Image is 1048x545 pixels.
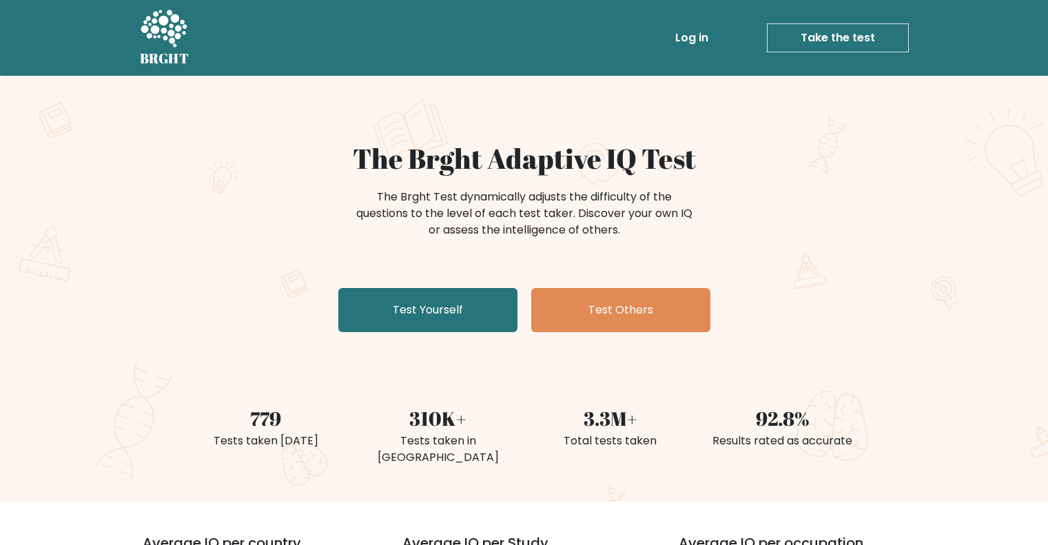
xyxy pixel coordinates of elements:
div: 3.3M+ [533,404,688,433]
a: Log in [670,24,714,52]
h1: The Brght Adaptive IQ Test [188,142,861,175]
div: Tests taken in [GEOGRAPHIC_DATA] [360,433,516,466]
div: The Brght Test dynamically adjusts the difficulty of the questions to the level of each test take... [352,189,697,238]
a: Take the test [767,23,909,52]
div: 779 [188,404,344,433]
a: Test Yourself [338,288,517,332]
div: Results rated as accurate [705,433,861,449]
div: 310K+ [360,404,516,433]
a: BRGHT [140,6,189,70]
a: Test Others [531,288,710,332]
div: Total tests taken [533,433,688,449]
div: Tests taken [DATE] [188,433,344,449]
div: 92.8% [705,404,861,433]
h5: BRGHT [140,50,189,67]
